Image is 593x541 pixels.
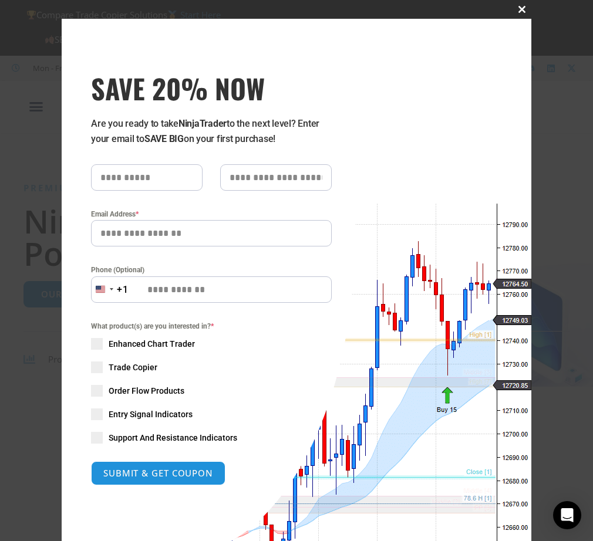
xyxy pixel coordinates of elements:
label: Email Address [91,208,332,220]
label: Enhanced Chart Trader [91,338,332,350]
span: What product(s) are you interested in? [91,320,332,332]
label: Entry Signal Indicators [91,408,332,420]
div: +1 [117,282,129,297]
span: Support And Resistance Indicators [109,432,237,444]
strong: SAVE BIG [144,133,184,144]
div: Open Intercom Messenger [553,501,581,529]
button: SUBMIT & GET COUPON [91,461,225,485]
label: Support And Resistance Indicators [91,432,332,444]
label: Phone (Optional) [91,264,332,276]
label: Order Flow Products [91,385,332,397]
h3: SAVE 20% NOW [91,72,332,104]
span: Entry Signal Indicators [109,408,193,420]
strong: NinjaTrader [178,118,227,129]
span: Trade Copier [109,361,157,373]
label: Trade Copier [91,361,332,373]
p: Are you ready to take to the next level? Enter your email to on your first purchase! [91,116,332,147]
span: Order Flow Products [109,385,184,397]
button: Selected country [91,276,129,303]
span: Enhanced Chart Trader [109,338,195,350]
